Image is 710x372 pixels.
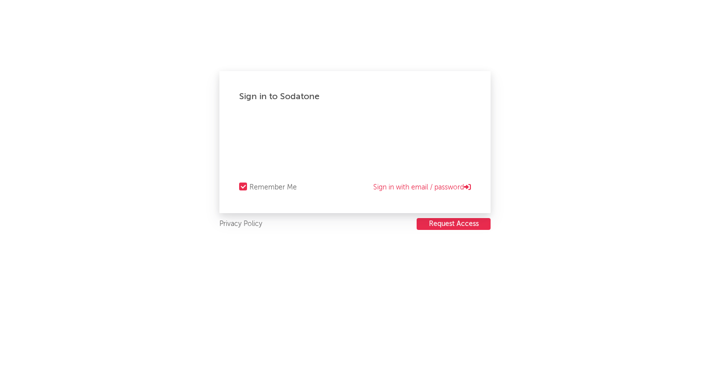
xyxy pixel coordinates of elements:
a: Privacy Policy [219,218,262,230]
button: Request Access [417,218,491,230]
div: Remember Me [249,182,297,193]
div: Sign in to Sodatone [239,91,471,103]
a: Sign in with email / password [373,182,471,193]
